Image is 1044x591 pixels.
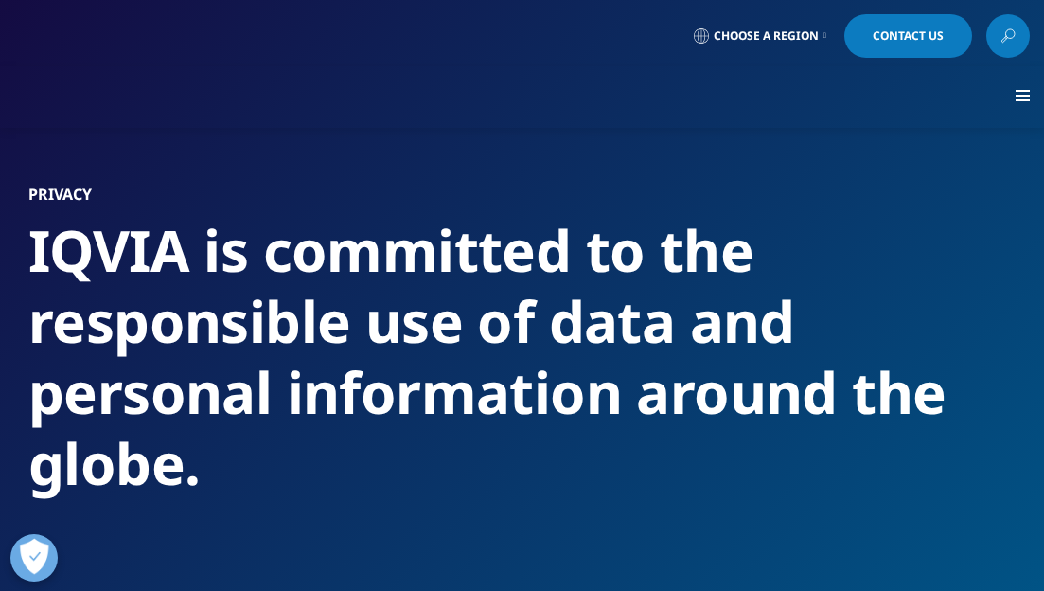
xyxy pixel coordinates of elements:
[10,534,58,582] button: 優先設定センターを開く
[28,215,1016,499] h2: IQVIA is committed to the responsible use of data and personal information around the globe.
[28,185,1016,204] h1: Privacy
[873,30,944,42] span: Contact Us
[844,14,972,58] a: Contact Us
[714,28,819,44] span: Choose a Region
